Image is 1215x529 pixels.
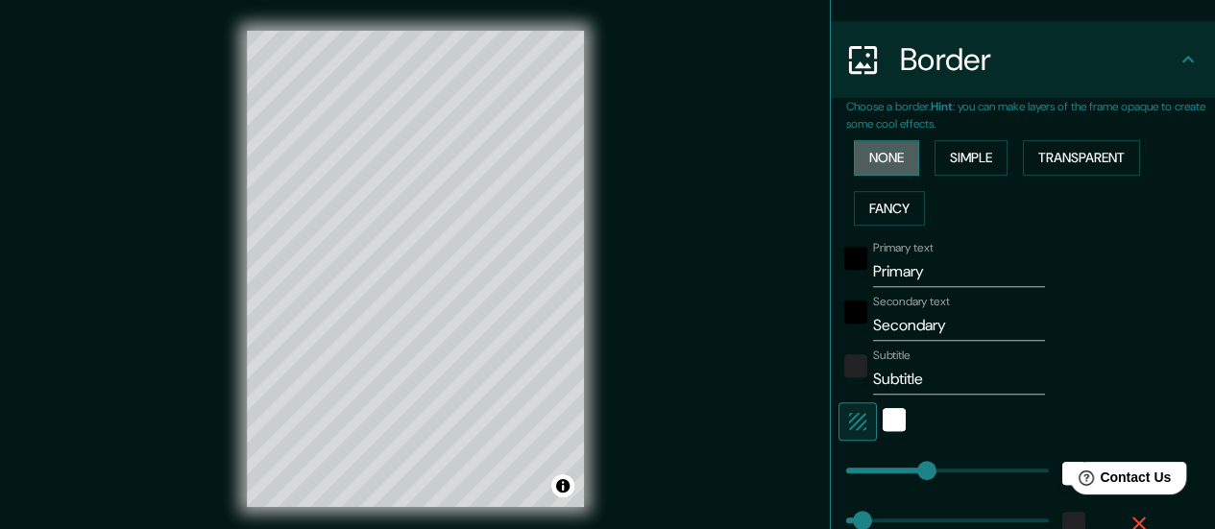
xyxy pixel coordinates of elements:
button: Fancy [854,191,925,227]
button: Toggle attribution [551,474,574,497]
button: black [844,247,867,270]
button: color-222222 [844,354,867,377]
label: Subtitle [873,348,911,364]
button: Transparent [1023,140,1140,176]
button: white [883,408,906,431]
label: Secondary text [873,294,950,310]
p: Choose a border. : you can make layers of the frame opaque to create some cool effects. [846,98,1215,132]
label: Primary text [873,240,933,256]
button: black [844,301,867,324]
iframe: Help widget launcher [1044,454,1194,508]
h4: Border [900,40,1177,79]
button: Simple [935,140,1008,176]
b: Hint [931,99,953,114]
div: Border [831,21,1215,98]
button: None [854,140,919,176]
